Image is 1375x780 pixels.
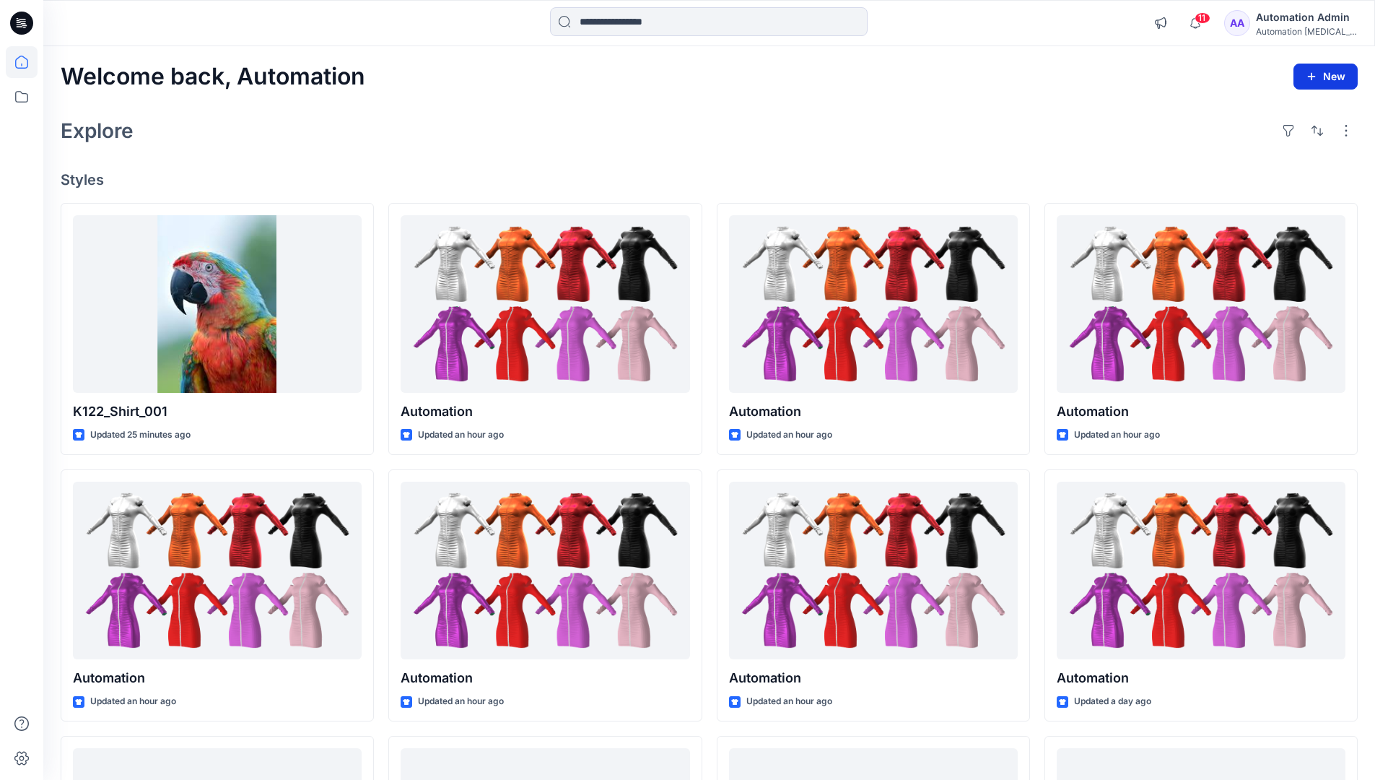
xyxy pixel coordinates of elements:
[1293,64,1358,90] button: New
[418,428,504,443] p: Updated an hour ago
[61,64,365,90] h2: Welcome back, Automation
[1256,26,1357,37] div: Automation [MEDICAL_DATA]...
[73,668,362,688] p: Automation
[1057,482,1345,660] a: Automation
[729,482,1018,660] a: Automation
[1057,402,1345,422] p: Automation
[73,215,362,394] a: K122_Shirt_001
[1057,668,1345,688] p: Automation
[90,694,176,709] p: Updated an hour ago
[73,482,362,660] a: Automation
[401,215,689,394] a: Automation
[729,668,1018,688] p: Automation
[1074,694,1151,709] p: Updated a day ago
[746,694,832,709] p: Updated an hour ago
[90,428,191,443] p: Updated 25 minutes ago
[729,215,1018,394] a: Automation
[401,668,689,688] p: Automation
[1057,215,1345,394] a: Automation
[401,482,689,660] a: Automation
[1224,10,1250,36] div: AA
[1074,428,1160,443] p: Updated an hour ago
[746,428,832,443] p: Updated an hour ago
[61,171,1358,188] h4: Styles
[418,694,504,709] p: Updated an hour ago
[1195,12,1210,24] span: 11
[73,402,362,422] p: K122_Shirt_001
[729,402,1018,422] p: Automation
[61,119,134,142] h2: Explore
[1256,9,1357,26] div: Automation Admin
[401,402,689,422] p: Automation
